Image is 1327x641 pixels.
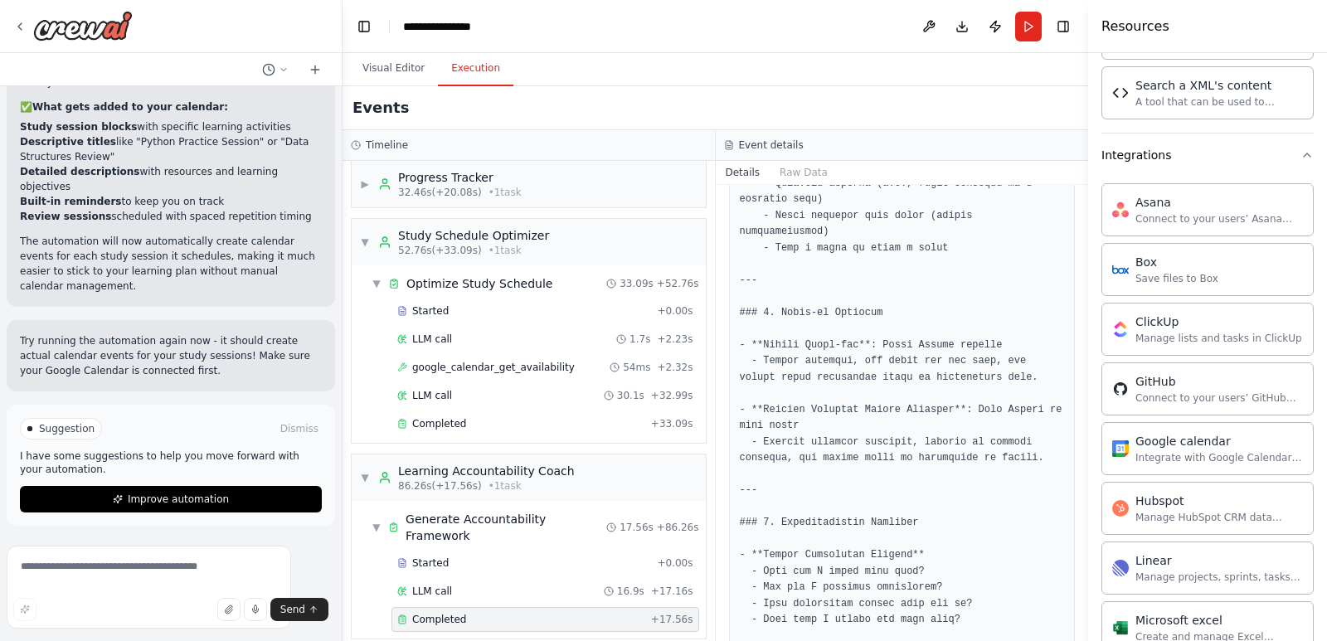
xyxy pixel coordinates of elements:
div: A tool that can be used to semantic search a query from a XML's content. [1135,95,1303,109]
strong: Built-in reminders [20,196,121,207]
div: Google calendar [1135,433,1303,449]
img: Linear [1112,560,1129,576]
span: + 33.09s [651,417,693,430]
span: • 1 task [489,479,522,493]
div: Connect to your users’ Asana accounts [1135,212,1303,226]
span: + 2.32s [657,361,693,374]
img: Google calendar [1112,440,1129,457]
h2: Events [352,96,409,119]
button: Click to speak your automation idea [244,598,267,621]
button: Execution [438,51,513,86]
span: + 52.76s [657,277,699,290]
span: + 0.00s [657,556,693,570]
span: ▼ [372,521,382,534]
div: Integrate with Google Calendar to manage events, check availability, and access calendar data. [1135,451,1303,464]
span: • 1 task [489,186,522,199]
button: Switch to previous chat [255,60,295,80]
li: like "Python Practice Session" or "Data Structures Review" [20,134,322,164]
button: Improve this prompt [13,598,36,621]
span: + 2.23s [657,333,693,346]
span: Send [280,603,305,616]
span: Generate Accountability Framework [406,511,606,544]
span: 1.7s [629,333,650,346]
div: Study Schedule Optimizer [398,227,549,244]
button: Hide right sidebar [1052,15,1075,38]
div: Search a XML's content [1135,77,1303,94]
strong: Study session blocks [20,121,137,133]
div: Connect to your users’ GitHub accounts [1135,391,1303,405]
span: 16.9s [617,585,644,598]
span: 86.26s (+17.56s) [398,479,482,493]
button: Visual Editor [349,51,438,86]
button: Send [270,598,328,621]
div: Progress Tracker [398,169,522,186]
span: ▼ [360,471,370,484]
img: Clickup [1112,321,1129,337]
strong: Detailed descriptions [20,166,139,177]
span: Completed [412,613,466,626]
div: Save files to Box [1135,272,1218,285]
p: ✅ [20,100,322,114]
img: Logo [33,11,133,41]
span: Started [412,556,449,570]
img: Github [1112,381,1129,397]
button: Improve automation [20,486,322,512]
img: Asana [1112,202,1129,218]
span: + 32.99s [651,389,693,402]
div: Integrations [1101,147,1171,163]
span: 33.09s [620,277,654,290]
div: Box [1135,254,1218,270]
span: ▶ [360,177,370,191]
span: 30.1s [617,389,644,402]
h3: Timeline [366,138,408,152]
button: Hide left sidebar [352,15,376,38]
button: Upload files [217,598,241,621]
div: Learning Accountability Coach [398,463,575,479]
li: scheduled with spaced repetition timing [20,209,322,224]
span: Started [412,304,449,318]
div: Manage projects, sprints, tasks, and bug tracking in Linear [1135,571,1303,584]
strong: Descriptive titles [20,136,116,148]
span: Completed [412,417,466,430]
span: LLM call [412,333,452,346]
div: Microsoft excel [1135,612,1303,629]
li: with specific learning activities [20,119,322,134]
p: Try running the automation again now - it should create actual calendar events for your study ses... [20,333,322,378]
span: LLM call [412,585,452,598]
li: with resources and learning objectives [20,164,322,194]
p: I have some suggestions to help you move forward with your automation. [20,449,322,476]
p: The automation will now automatically create calendar events for each study session it schedules,... [20,234,322,294]
img: Xmlsearchtool [1112,85,1129,101]
span: 32.46s (+20.08s) [398,186,482,199]
span: google_calendar_get_availability [412,361,575,374]
img: Microsoft excel [1112,619,1129,636]
button: Details [716,161,770,184]
div: Manage lists and tasks in ClickUp [1135,332,1302,345]
div: GitHub [1135,373,1303,390]
nav: breadcrumb [403,18,486,35]
img: Box [1112,261,1129,278]
div: ClickUp [1135,313,1302,330]
span: Improve automation [128,493,229,506]
span: Suggestion [39,422,95,435]
span: ▼ [360,236,370,249]
div: Asana [1135,194,1303,211]
button: Raw Data [770,161,838,184]
div: Linear [1135,552,1303,569]
strong: Review sessions [20,211,111,222]
button: Integrations [1101,134,1314,177]
span: + 86.26s [657,521,699,534]
li: to keep you on track [20,194,322,209]
button: Dismiss [277,420,322,437]
span: + 17.56s [651,613,693,626]
span: • 1 task [489,244,522,257]
strong: What gets added to your calendar: [32,101,228,113]
span: Optimize Study Schedule [406,275,552,292]
img: Hubspot [1112,500,1129,517]
button: Start a new chat [302,60,328,80]
span: + 0.00s [657,304,693,318]
h3: Event details [739,138,804,152]
div: Hubspot [1135,493,1303,509]
h4: Resources [1101,17,1169,36]
span: + 17.16s [651,585,693,598]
